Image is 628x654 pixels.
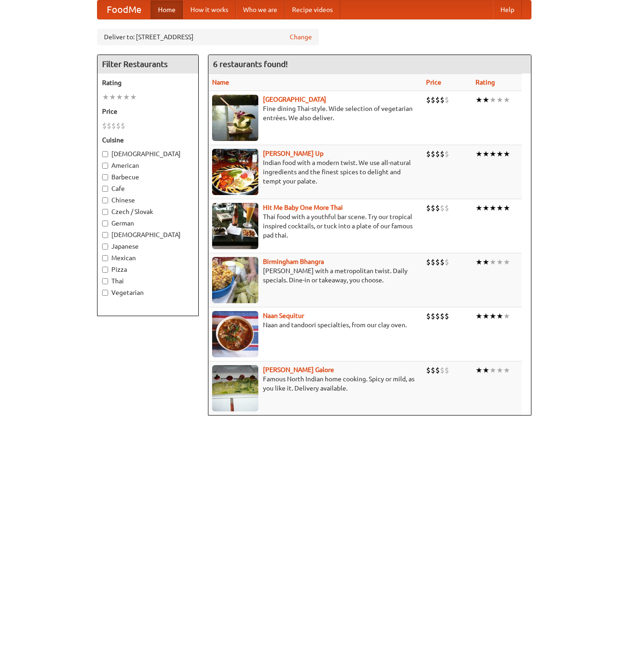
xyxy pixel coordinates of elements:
a: [PERSON_NAME] Galore [263,366,334,373]
a: [PERSON_NAME] Up [263,150,323,157]
label: Cafe [102,184,194,193]
label: Chinese [102,196,194,205]
li: ★ [496,203,503,213]
li: ★ [503,311,510,321]
li: ★ [109,92,116,102]
li: $ [445,203,449,213]
li: $ [426,365,431,375]
input: Pizza [102,267,108,273]
input: German [102,220,108,226]
a: Price [426,79,441,86]
label: Barbecue [102,172,194,182]
img: bhangra.jpg [212,257,258,303]
li: ★ [496,365,503,375]
li: $ [431,149,435,159]
a: Who we are [236,0,285,19]
input: Mexican [102,255,108,261]
input: [DEMOGRAPHIC_DATA] [102,151,108,157]
li: $ [445,149,449,159]
p: [PERSON_NAME] with a metropolitan twist. Daily specials. Dine-in or takeaway, you choose. [212,266,419,285]
a: Help [493,0,522,19]
li: ★ [503,365,510,375]
li: ★ [476,365,482,375]
li: $ [440,203,445,213]
a: Change [290,32,312,42]
input: [DEMOGRAPHIC_DATA] [102,232,108,238]
li: ★ [496,311,503,321]
label: Vegetarian [102,288,194,297]
ng-pluralize: 6 restaurants found! [213,60,288,68]
li: $ [107,121,111,131]
li: ★ [503,257,510,267]
a: Home [151,0,183,19]
li: ★ [123,92,130,102]
li: ★ [503,149,510,159]
li: $ [440,95,445,105]
a: Naan Sequitur [263,312,304,319]
img: currygalore.jpg [212,365,258,411]
li: $ [426,257,431,267]
li: ★ [489,365,496,375]
li: ★ [496,257,503,267]
li: $ [440,149,445,159]
img: babythai.jpg [212,203,258,249]
li: $ [435,311,440,321]
li: ★ [130,92,137,102]
a: Recipe videos [285,0,340,19]
h4: Filter Restaurants [98,55,198,73]
li: $ [431,365,435,375]
p: Indian food with a modern twist. We use all-natural ingredients and the finest spices to delight ... [212,158,419,186]
label: [DEMOGRAPHIC_DATA] [102,230,194,239]
li: $ [426,311,431,321]
li: $ [445,257,449,267]
h5: Price [102,107,194,116]
li: $ [431,311,435,321]
li: ★ [476,257,482,267]
li: ★ [482,149,489,159]
li: ★ [116,92,123,102]
li: $ [445,365,449,375]
li: $ [435,95,440,105]
img: curryup.jpg [212,149,258,195]
input: American [102,163,108,169]
input: Japanese [102,244,108,250]
h5: Rating [102,78,194,87]
p: Famous North Indian home cooking. Spicy or mild, as you like it. Delivery available. [212,374,419,393]
img: naansequitur.jpg [212,311,258,357]
li: $ [440,257,445,267]
input: Barbecue [102,174,108,180]
li: $ [116,121,121,131]
h5: Cuisine [102,135,194,145]
input: Thai [102,278,108,284]
li: ★ [496,149,503,159]
img: satay.jpg [212,95,258,141]
li: ★ [489,203,496,213]
li: $ [440,365,445,375]
a: Birmingham Bhangra [263,258,324,265]
input: Vegetarian [102,290,108,296]
a: Rating [476,79,495,86]
li: ★ [503,95,510,105]
li: $ [431,95,435,105]
li: $ [445,95,449,105]
a: How it works [183,0,236,19]
li: $ [445,311,449,321]
li: $ [440,311,445,321]
li: $ [111,121,116,131]
label: Mexican [102,253,194,263]
b: Hit Me Baby One More Thai [263,204,343,211]
input: Cafe [102,186,108,192]
li: ★ [489,311,496,321]
li: $ [435,203,440,213]
li: ★ [482,257,489,267]
li: ★ [476,311,482,321]
input: Czech / Slovak [102,209,108,215]
li: ★ [482,95,489,105]
li: $ [426,149,431,159]
li: ★ [482,203,489,213]
li: $ [431,203,435,213]
li: ★ [482,311,489,321]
